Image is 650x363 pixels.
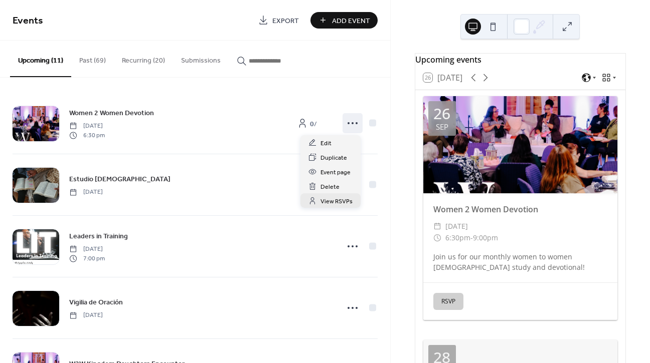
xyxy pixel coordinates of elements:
[282,115,333,132] a: 0/
[320,196,353,207] span: View RSVPs
[69,122,105,131] span: [DATE]
[69,173,171,185] a: Estudio [DEMOGRAPHIC_DATA]
[69,231,128,242] span: Leaders in Training
[69,174,171,185] span: Estudio [DEMOGRAPHIC_DATA]
[470,232,473,244] span: -
[473,232,498,244] span: 9:00pm
[13,11,43,31] span: Events
[69,297,123,308] span: Vigilia de Oración
[69,296,123,308] a: Vigilia de Oración
[423,203,617,215] div: Women 2 Women Devotion
[433,106,450,121] div: 26
[69,245,105,254] span: [DATE]
[310,12,378,29] button: Add Event
[433,293,463,310] button: RSVP
[69,131,105,140] span: 6:30 pm
[114,41,173,76] button: Recurring (20)
[272,16,299,26] span: Export
[433,220,441,232] div: ​
[320,153,347,163] span: Duplicate
[251,12,306,29] a: Export
[71,41,114,76] button: Past (69)
[320,138,332,149] span: Edit
[310,117,314,131] b: 0
[69,188,103,197] span: [DATE]
[415,54,625,66] div: Upcoming events
[320,182,340,192] span: Delete
[173,41,229,76] button: Submissions
[423,251,617,272] div: Join us for our monthly women to women [DEMOGRAPHIC_DATA] study and devotional!
[69,108,154,119] span: Women 2 Women Devotion
[433,232,441,244] div: ​
[436,123,448,131] div: Sep
[69,254,105,263] span: 7:00 pm
[69,311,103,320] span: [DATE]
[445,220,468,232] span: [DATE]
[332,16,370,26] span: Add Event
[69,107,154,119] a: Women 2 Women Devotion
[310,119,317,129] span: /
[69,230,128,242] a: Leaders in Training
[10,41,71,77] button: Upcoming (11)
[320,167,351,178] span: Event page
[445,232,470,244] span: 6:30pm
